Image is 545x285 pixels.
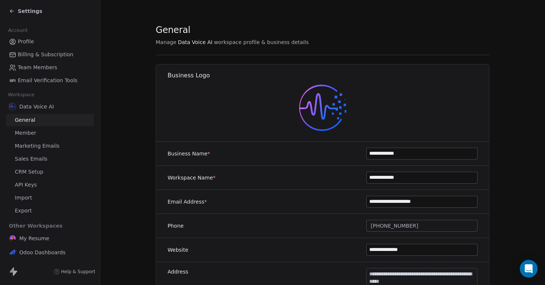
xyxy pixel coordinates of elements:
img: 66ab4aae-17ae-441a-b851-cd300b3af65b.png [9,103,16,110]
label: Website [168,246,188,254]
span: Help & Support [61,269,95,275]
span: Settings [18,7,42,15]
h1: Business Logo [168,71,490,80]
span: Profile [18,38,34,46]
a: Settings [9,7,42,15]
a: Marketing Emails [6,140,94,152]
span: Team Members [18,64,57,71]
img: 66ab4aae-17ae-441a-b851-cd300b3af65b.png [299,84,347,131]
label: Workspace Name [168,174,215,181]
span: Data Voice AI [19,103,54,110]
label: Business Name [168,150,210,157]
span: Import [15,194,32,202]
span: Sales Emails [15,155,47,163]
span: Member [15,129,36,137]
div: Open Intercom Messenger [520,260,538,278]
a: Profile [6,36,94,48]
span: My Resume [19,235,49,242]
a: Team Members [6,61,94,74]
a: Sales Emails [6,153,94,165]
span: Marketing Emails [15,142,59,150]
label: Email Address [168,198,207,205]
a: Billing & Subscription [6,48,94,61]
a: Import [6,192,94,204]
span: Manage [156,38,176,46]
a: CRM Setup [6,166,94,178]
span: Data Voice AI [178,38,212,46]
span: Other Workspaces [6,220,66,232]
a: API Keys [6,179,94,191]
span: Export [15,207,32,215]
img: logoo.png [9,249,16,256]
a: Member [6,127,94,139]
img: Photoroom-20241204_233951-removebg-preview.png [9,235,16,242]
a: General [6,114,94,126]
span: Email Verification Tools [18,77,77,84]
span: API Keys [15,181,37,189]
a: Email Verification Tools [6,74,94,87]
span: Workspace [5,89,37,100]
span: CRM Setup [15,168,43,176]
button: [PHONE_NUMBER] [366,220,478,232]
span: workspace profile & business details [214,38,309,46]
a: Help & Support [54,269,95,275]
span: [PHONE_NUMBER] [371,222,418,230]
span: General [156,24,191,36]
span: Billing & Subscription [18,51,73,58]
label: Phone [168,222,184,229]
label: Address [168,268,188,275]
a: Export [6,205,94,217]
span: General [15,116,35,124]
span: Account [5,25,31,36]
span: Odoo Dashboards [19,249,66,256]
